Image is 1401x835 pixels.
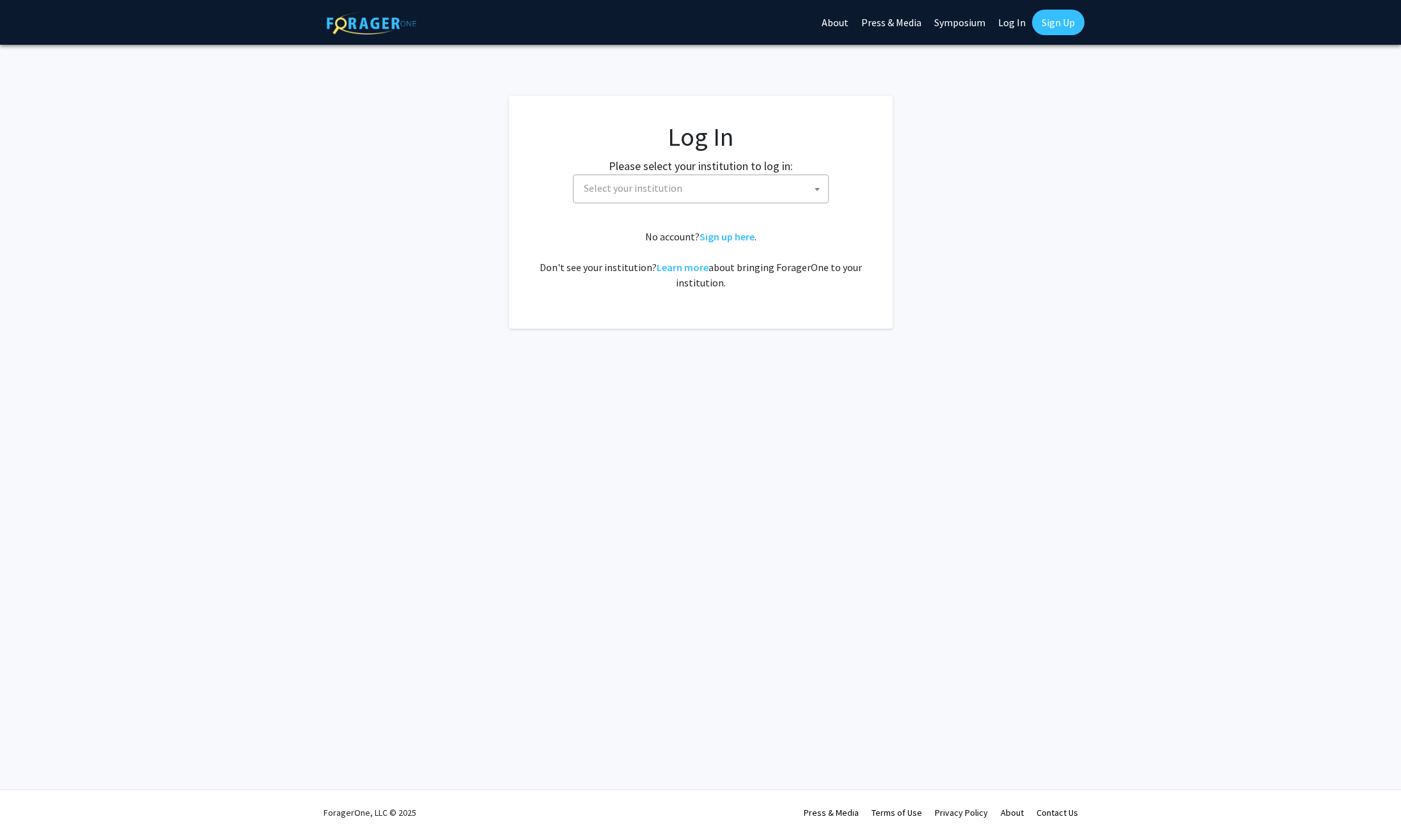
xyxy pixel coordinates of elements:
div: ForagerOne, LLC © 2025 [324,790,416,835]
span: Select your institution [573,175,829,203]
span: Select your institution [584,182,682,194]
div: No account? . Don't see your institution? about bringing ForagerOne to your institution. [535,229,867,290]
h1: Log In [535,121,867,152]
a: Sign Up [1032,10,1084,35]
a: About [1001,807,1024,818]
label: Please select your institution to log in: [609,157,793,175]
a: Terms of Use [872,807,922,818]
img: ForagerOne Logo [327,12,416,35]
a: Sign up here [700,230,755,243]
a: Privacy Policy [935,807,988,818]
a: Press & Media [804,807,859,818]
a: Learn more about bringing ForagerOne to your institution [657,261,708,274]
span: Select your institution [579,175,828,201]
a: Contact Us [1037,807,1078,818]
